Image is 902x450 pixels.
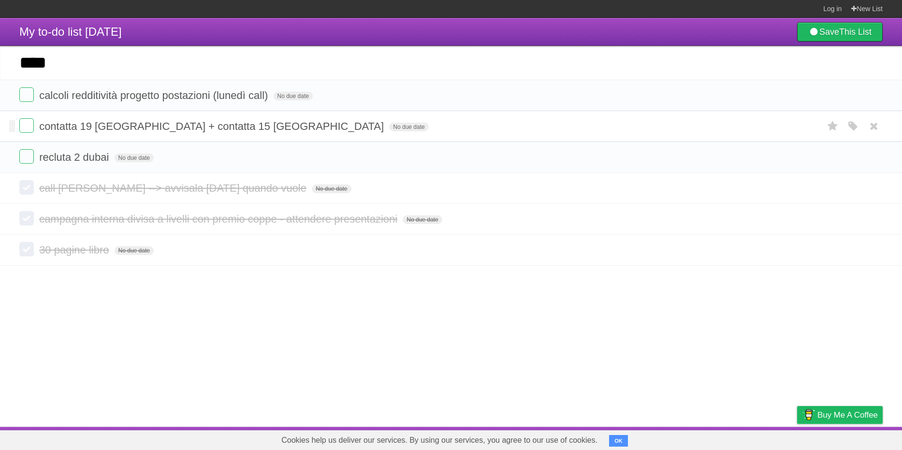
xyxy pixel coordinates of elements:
b: This List [839,27,872,37]
img: Buy me a coffee [802,407,815,423]
span: No due date [115,154,154,162]
span: recluta 2 dubai [39,151,111,163]
span: No due date [403,215,442,224]
span: calcoli redditività progetto postazioni (lunedì call) [39,89,270,101]
span: 30 pagine libro [39,244,111,256]
label: Star task [824,118,842,134]
span: Buy me a coffee [817,407,878,423]
a: Privacy [785,429,810,448]
span: No due date [389,123,428,131]
span: call [PERSON_NAME] --> avvisala [DATE] quando vuole [39,182,309,194]
button: OK [609,435,628,447]
label: Done [19,242,34,256]
span: contatta 19 [GEOGRAPHIC_DATA] + contatta 15 [GEOGRAPHIC_DATA] [39,120,386,132]
a: Suggest a feature [822,429,883,448]
span: Cookies help us deliver our services. By using our services, you agree to our use of cookies. [272,431,607,450]
span: No due date [115,246,154,255]
a: Buy me a coffee [797,406,883,424]
a: Developers [700,429,740,448]
a: SaveThis List [797,22,883,42]
span: No due date [312,184,351,193]
span: My to-do list [DATE] [19,25,122,38]
label: Done [19,180,34,195]
label: Done [19,87,34,102]
span: No due date [274,92,313,100]
span: campagna interna divisa a livelli con premio coppe - attendere presentazioni [39,213,400,225]
label: Done [19,149,34,164]
a: About [669,429,689,448]
label: Done [19,118,34,133]
a: Terms [752,429,773,448]
label: Done [19,211,34,225]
